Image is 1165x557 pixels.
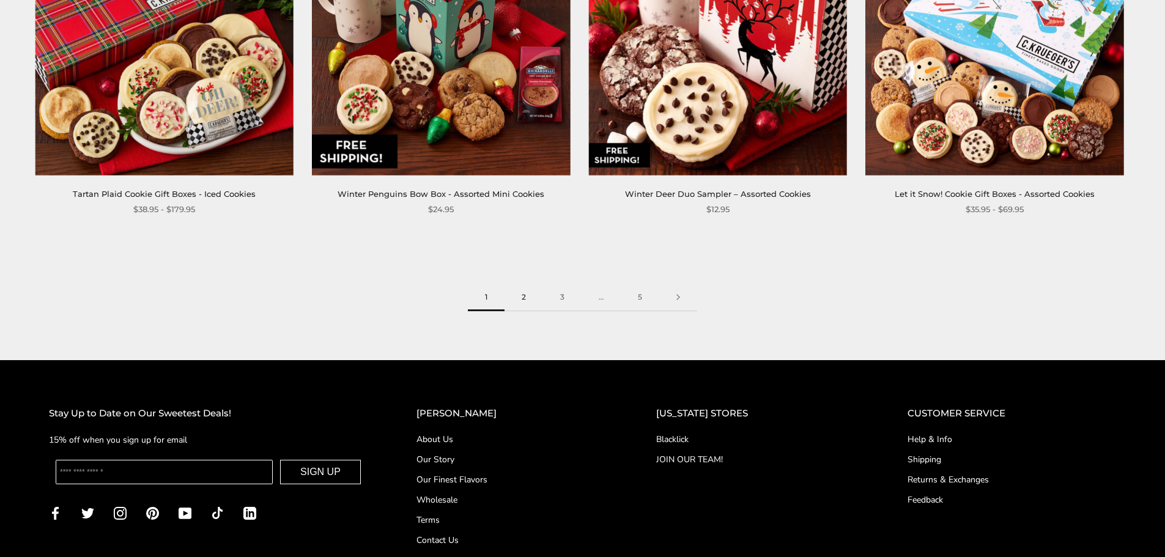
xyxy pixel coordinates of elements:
[908,453,1116,466] a: Shipping
[416,406,607,421] h2: [PERSON_NAME]
[659,284,697,311] a: Next page
[908,473,1116,486] a: Returns & Exchanges
[428,203,454,216] span: $24.95
[908,433,1116,446] a: Help & Info
[416,433,607,446] a: About Us
[416,453,607,466] a: Our Story
[243,506,256,520] a: LinkedIn
[543,284,582,311] a: 3
[49,406,368,421] h2: Stay Up to Date on Our Sweetest Deals!
[656,433,859,446] a: Blacklick
[625,189,811,199] a: Winter Deer Duo Sampler – Assorted Cookies
[656,453,859,466] a: JOIN OUR TEAM!
[468,284,505,311] span: 1
[656,406,859,421] h2: [US_STATE] STORES
[10,511,127,547] iframe: Sign Up via Text for Offers
[81,506,94,520] a: Twitter
[908,493,1116,506] a: Feedback
[582,284,621,311] span: …
[706,203,730,216] span: $12.95
[179,506,191,520] a: YouTube
[56,460,273,484] input: Enter your email
[505,284,543,311] a: 2
[908,406,1116,421] h2: CUSTOMER SERVICE
[338,189,544,199] a: Winter Penguins Bow Box - Assorted Mini Cookies
[416,514,607,526] a: Terms
[211,506,224,520] a: TikTok
[73,189,256,199] a: Tartan Plaid Cookie Gift Boxes - Iced Cookies
[621,284,659,311] a: 5
[133,203,195,216] span: $38.95 - $179.95
[895,189,1095,199] a: Let it Snow! Cookie Gift Boxes - Assorted Cookies
[280,460,361,484] button: SIGN UP
[49,433,368,447] p: 15% off when you sign up for email
[416,493,607,506] a: Wholesale
[49,506,62,520] a: Facebook
[416,473,607,486] a: Our Finest Flavors
[146,506,159,520] a: Pinterest
[114,506,127,520] a: Instagram
[966,203,1024,216] span: $35.95 - $69.95
[416,534,607,547] a: Contact Us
